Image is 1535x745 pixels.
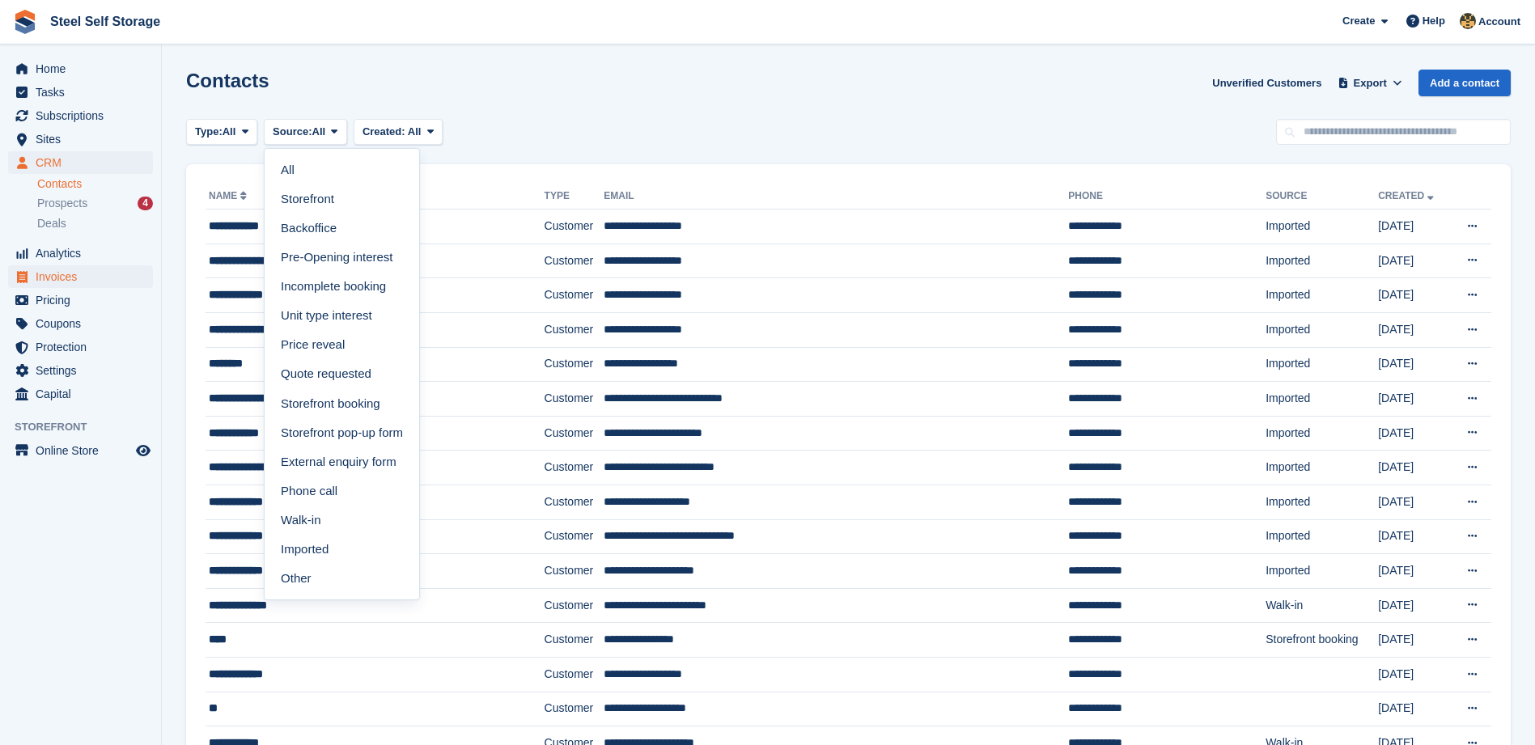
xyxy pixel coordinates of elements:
[271,272,413,301] a: Incomplete booking
[1378,190,1437,201] a: Created
[36,128,133,150] span: Sites
[271,243,413,272] a: Pre-Opening interest
[271,418,413,447] a: Storefront pop-up form
[195,124,223,140] span: Type:
[15,419,161,435] span: Storefront
[1266,243,1378,278] td: Imported
[44,8,167,35] a: Steel Self Storage
[8,359,153,382] a: menu
[1378,451,1450,485] td: [DATE]
[8,265,153,288] a: menu
[36,81,133,104] span: Tasks
[1266,278,1378,313] td: Imported
[186,119,257,146] button: Type: All
[8,151,153,174] a: menu
[1266,519,1378,554] td: Imported
[1378,623,1450,658] td: [DATE]
[1334,70,1406,96] button: Export
[1266,485,1378,519] td: Imported
[36,289,133,311] span: Pricing
[354,119,443,146] button: Created: All
[545,657,604,692] td: Customer
[271,564,413,593] a: Other
[271,214,413,243] a: Backoffice
[1068,184,1266,210] th: Phone
[8,128,153,150] a: menu
[8,312,153,335] a: menu
[545,243,604,278] td: Customer
[271,447,413,476] a: External enquiry form
[13,10,37,34] img: stora-icon-8386f47178a22dfd0bd8f6a31ec36ba5ce8667c1dd55bd0f319d3a0aa187defe.svg
[1342,13,1375,29] span: Create
[1378,347,1450,382] td: [DATE]
[36,383,133,405] span: Capital
[8,81,153,104] a: menu
[545,278,604,313] td: Customer
[37,215,153,232] a: Deals
[545,554,604,589] td: Customer
[271,506,413,535] a: Walk-in
[408,125,422,138] span: All
[604,184,1068,210] th: Email
[1266,588,1378,623] td: Walk-in
[1266,347,1378,382] td: Imported
[271,301,413,330] a: Unit type interest
[271,331,413,360] a: Price reveal
[1266,184,1378,210] th: Source
[8,383,153,405] a: menu
[36,242,133,265] span: Analytics
[138,197,153,210] div: 4
[271,476,413,506] a: Phone call
[134,441,153,460] a: Preview store
[271,535,413,564] a: Imported
[1378,382,1450,417] td: [DATE]
[8,289,153,311] a: menu
[37,196,87,211] span: Prospects
[1266,382,1378,417] td: Imported
[1378,657,1450,692] td: [DATE]
[36,265,133,288] span: Invoices
[545,451,604,485] td: Customer
[545,347,604,382] td: Customer
[1378,554,1450,589] td: [DATE]
[545,692,604,726] td: Customer
[363,125,405,138] span: Created:
[545,312,604,347] td: Customer
[36,57,133,80] span: Home
[545,485,604,519] td: Customer
[545,184,604,210] th: Type
[36,312,133,335] span: Coupons
[1378,588,1450,623] td: [DATE]
[37,176,153,192] a: Contacts
[1378,210,1450,244] td: [DATE]
[312,124,326,140] span: All
[1378,243,1450,278] td: [DATE]
[1378,692,1450,726] td: [DATE]
[8,439,153,462] a: menu
[1418,70,1511,96] a: Add a contact
[8,336,153,358] a: menu
[271,360,413,389] a: Quote requested
[1266,451,1378,485] td: Imported
[8,242,153,265] a: menu
[36,439,133,462] span: Online Store
[545,588,604,623] td: Customer
[264,119,347,146] button: Source: All
[36,151,133,174] span: CRM
[1266,416,1378,451] td: Imported
[545,623,604,658] td: Customer
[36,104,133,127] span: Subscriptions
[1354,75,1387,91] span: Export
[271,184,413,214] a: Storefront
[1266,623,1378,658] td: Storefront booking
[545,416,604,451] td: Customer
[545,210,604,244] td: Customer
[1266,312,1378,347] td: Imported
[1266,210,1378,244] td: Imported
[36,336,133,358] span: Protection
[1478,14,1520,30] span: Account
[271,155,413,184] a: All
[1206,70,1328,96] a: Unverified Customers
[209,190,250,201] a: Name
[1460,13,1476,29] img: James Steel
